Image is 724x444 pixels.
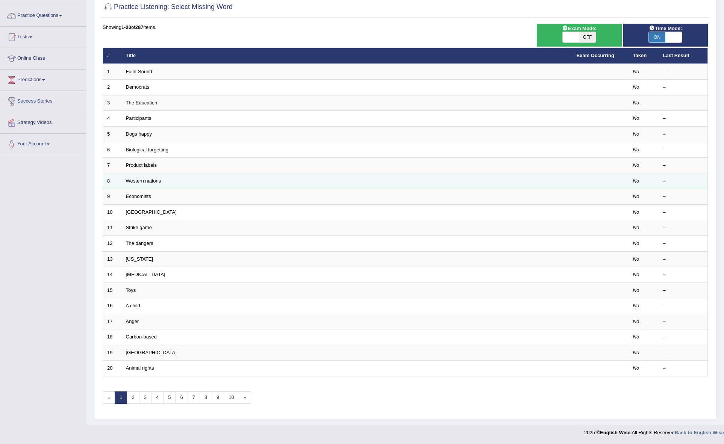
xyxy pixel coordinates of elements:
[139,391,151,404] a: 3
[663,115,704,122] div: –
[663,365,704,372] div: –
[663,162,704,169] div: –
[103,48,122,64] th: #
[122,48,573,64] th: Title
[633,147,639,153] em: No
[559,24,600,32] span: Exam Mode:
[633,240,639,246] em: No
[0,48,86,67] a: Online Class
[537,24,621,47] div: Show exams occurring in exams
[151,391,164,404] a: 4
[633,162,639,168] em: No
[633,272,639,277] em: No
[103,142,122,158] td: 6
[126,334,157,340] a: Carbon-based
[0,27,86,45] a: Tests
[103,220,122,236] td: 11
[103,80,122,95] td: 2
[126,350,177,355] a: [GEOGRAPHIC_DATA]
[663,334,704,341] div: –
[663,68,704,76] div: –
[103,95,122,111] td: 3
[633,319,639,324] em: No
[103,189,122,205] td: 9
[663,271,704,278] div: –
[126,209,177,215] a: [GEOGRAPHIC_DATA]
[663,318,704,325] div: –
[663,100,704,107] div: –
[663,146,704,154] div: –
[663,240,704,247] div: –
[103,204,122,220] td: 10
[0,91,86,110] a: Success Stories
[633,100,639,106] em: No
[126,272,165,277] a: [MEDICAL_DATA]
[126,100,158,106] a: The Education
[663,349,704,356] div: –
[633,131,639,137] em: No
[103,111,122,127] td: 4
[103,329,122,345] td: 18
[103,24,708,31] div: Showing of items.
[103,282,122,298] td: 15
[212,391,224,404] a: 9
[103,158,122,174] td: 7
[633,178,639,184] em: No
[103,267,122,283] td: 14
[629,48,659,64] th: Taken
[126,69,152,74] a: Faint Sound
[633,365,639,371] em: No
[0,134,86,153] a: Your Account
[239,391,251,404] a: »
[103,236,122,251] td: 12
[663,302,704,310] div: –
[579,32,596,42] span: OFF
[224,391,239,404] a: 10
[121,24,131,30] b: 1-20
[126,162,157,168] a: Product labels
[103,391,115,404] span: «
[675,430,724,435] a: Back to English Wise
[0,69,86,88] a: Predictions
[659,48,708,64] th: Last Result
[663,178,704,185] div: –
[200,391,212,404] a: 8
[577,53,614,58] a: Exam Occurring
[126,303,140,308] a: A child
[633,209,639,215] em: No
[600,430,632,435] strong: English Wise.
[663,224,704,231] div: –
[633,115,639,121] em: No
[126,84,150,90] a: Democrats
[103,127,122,142] td: 5
[175,391,188,404] a: 6
[163,391,176,404] a: 5
[633,225,639,230] em: No
[115,391,127,404] a: 1
[584,425,724,436] div: 2025 © All Rights Reserved
[633,256,639,262] em: No
[633,84,639,90] em: No
[126,193,151,199] a: Economists
[103,345,122,361] td: 19
[135,24,144,30] b: 287
[633,287,639,293] em: No
[663,84,704,91] div: –
[103,361,122,376] td: 20
[0,112,86,131] a: Strategy Videos
[126,319,139,324] a: Anger
[663,256,704,263] div: –
[682,32,698,42] span: OFF
[126,365,154,371] a: Animal rights
[663,209,704,216] div: –
[633,69,639,74] em: No
[126,225,152,230] a: Strike game
[0,5,86,24] a: Practice Questions
[633,350,639,355] em: No
[103,251,122,267] td: 13
[103,64,122,80] td: 1
[633,193,639,199] em: No
[633,334,639,340] em: No
[126,178,161,184] a: Western nations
